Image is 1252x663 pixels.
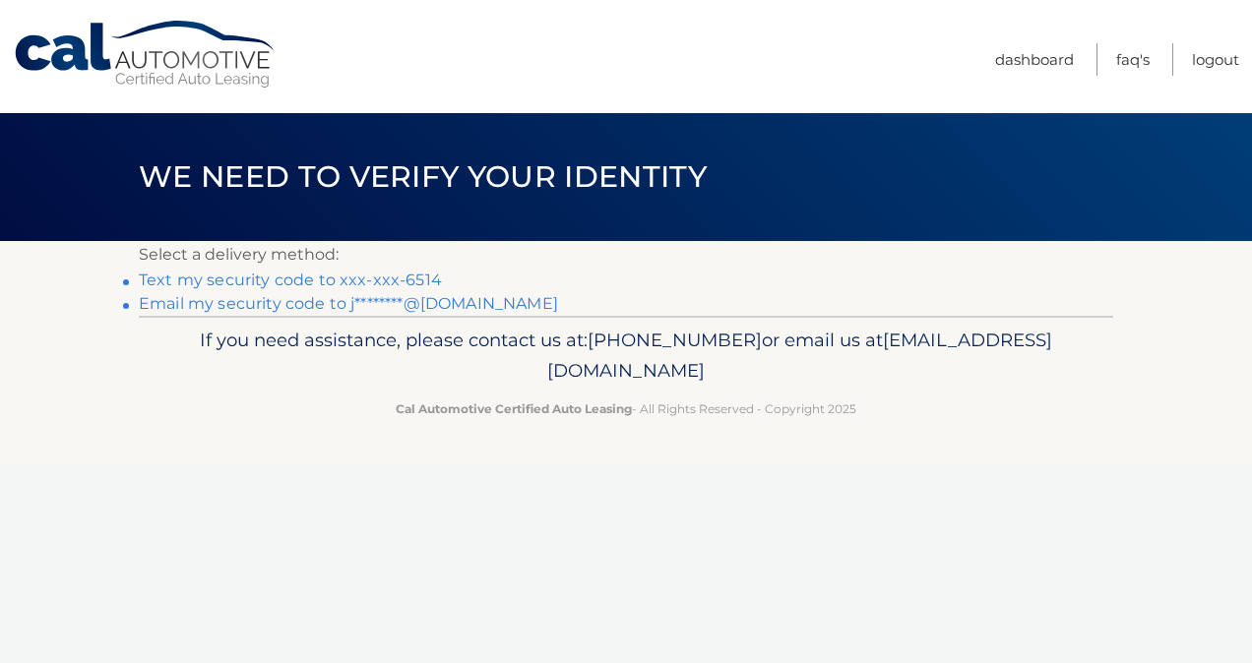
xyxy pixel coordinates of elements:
a: Logout [1192,43,1239,76]
a: Dashboard [995,43,1074,76]
p: - All Rights Reserved - Copyright 2025 [152,398,1100,419]
span: [PHONE_NUMBER] [588,329,762,351]
span: We need to verify your identity [139,158,707,195]
a: Text my security code to xxx-xxx-6514 [139,271,442,289]
a: Email my security code to j********@[DOMAIN_NAME] [139,294,558,313]
a: FAQ's [1116,43,1150,76]
strong: Cal Automotive Certified Auto Leasing [396,401,632,416]
p: If you need assistance, please contact us at: or email us at [152,325,1100,388]
p: Select a delivery method: [139,241,1113,269]
a: Cal Automotive [13,20,279,90]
